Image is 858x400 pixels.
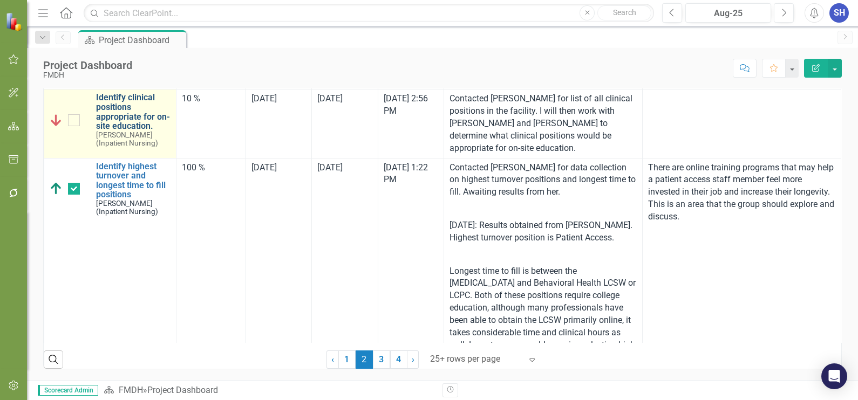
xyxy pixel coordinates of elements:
span: [DATE] [251,93,277,104]
td: Double-Click to Edit [643,89,841,158]
button: Search [597,5,651,20]
div: Project Dashboard [43,59,132,71]
a: 4 [390,350,407,369]
div: Aug-25 [689,7,767,20]
div: Open Intercom Messenger [821,363,847,389]
img: ClearPoint Strategy [5,12,24,31]
div: [DATE] 2:56 PM [384,93,438,118]
button: SH [829,3,849,23]
a: Identify highest turnover and longest time to fill positions [96,162,171,199]
span: › [412,354,414,364]
td: Double-Click to Edit [176,89,246,158]
p: [DATE]: Results obtained from [PERSON_NAME]. Highest turnover position is Patient Access. [450,217,637,246]
a: FMDH [119,385,143,395]
div: FMDH [43,71,132,79]
p: Contacted [PERSON_NAME] for list of all clinical positions in the facility. I will then work with... [450,93,637,154]
div: » [104,384,434,397]
span: Search [613,8,636,17]
td: Double-Click to Edit [312,89,378,158]
div: Project Dashboard [147,385,218,395]
div: [DATE] 1:22 PM [384,162,438,187]
span: [DATE] [251,162,277,173]
td: Double-Click to Edit [444,89,643,158]
a: 1 [338,350,356,369]
span: 2 [356,350,373,369]
div: 100 % [182,162,241,174]
td: Double-Click to Edit [246,89,312,158]
span: Scorecard Admin [38,385,98,396]
span: [DATE] [317,162,343,173]
span: ‹ [331,354,334,364]
td: Double-Click to Edit Right Click for Context Menu [44,89,176,158]
img: Above Target [50,182,63,195]
a: Identify clinical positions appropriate for on-site education. [96,93,171,130]
div: 10 % [182,93,241,105]
button: Aug-25 [685,3,771,23]
a: 3 [373,350,390,369]
input: Search ClearPoint... [84,4,654,23]
span: [DATE] [317,93,343,104]
div: Project Dashboard [99,33,183,47]
small: [PERSON_NAME] (Inpatient Nursing) [96,199,171,216]
img: Below Plan [50,114,63,127]
p: There are online training programs that may help a patient access staff member feel more invested... [648,162,835,223]
small: [PERSON_NAME] (Inpatient Nursing) [96,131,171,147]
p: Contacted [PERSON_NAME] for data collection on highest turnover positions and longest time to fil... [450,162,637,201]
